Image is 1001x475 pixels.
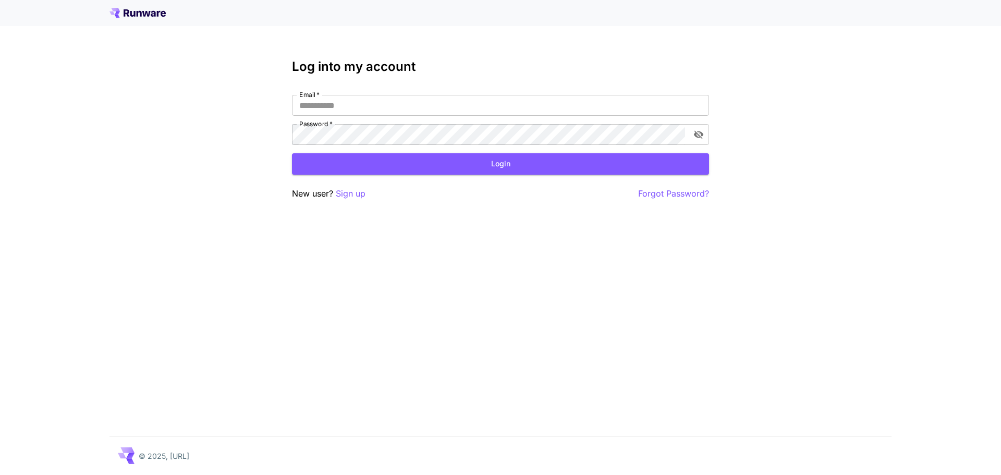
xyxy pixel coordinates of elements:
[292,187,365,200] p: New user?
[638,187,709,200] button: Forgot Password?
[139,450,189,461] p: © 2025, [URL]
[292,153,709,175] button: Login
[689,125,708,144] button: toggle password visibility
[292,59,709,74] h3: Log into my account
[336,187,365,200] button: Sign up
[299,90,320,99] label: Email
[299,119,333,128] label: Password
